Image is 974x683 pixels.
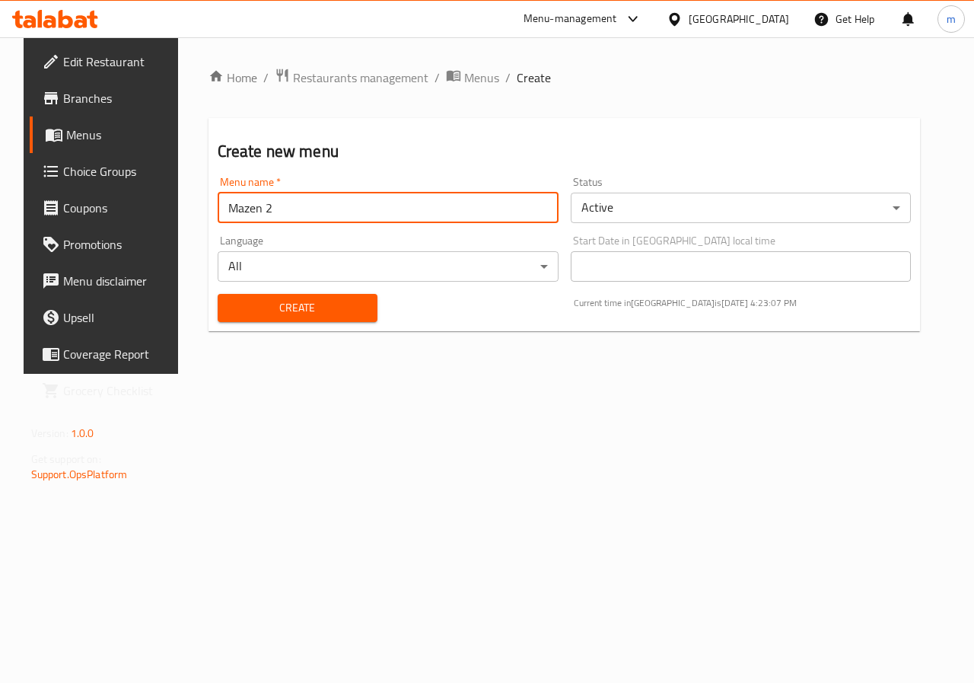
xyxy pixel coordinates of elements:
span: Promotions [63,235,174,254]
div: Menu-management [524,10,617,28]
span: Create [517,69,551,87]
span: Edit Restaurant [63,53,174,71]
a: Restaurants management [275,68,428,88]
a: Coupons [30,190,186,226]
span: Coverage Report [63,345,174,363]
span: 1.0.0 [71,423,94,443]
span: Menu disclaimer [63,272,174,290]
div: [GEOGRAPHIC_DATA] [689,11,789,27]
span: Grocery Checklist [63,381,174,400]
button: Create [218,294,377,322]
input: Please enter Menu name [218,193,559,223]
span: Menus [66,126,174,144]
a: Upsell [30,299,186,336]
span: Choice Groups [63,162,174,180]
div: All [218,251,559,282]
span: Version: [31,423,68,443]
span: Branches [63,89,174,107]
p: Current time in [GEOGRAPHIC_DATA] is [DATE] 4:23:07 PM [574,296,912,310]
span: m [947,11,956,27]
a: Coverage Report [30,336,186,372]
div: Active [571,193,912,223]
a: Support.OpsPlatform [31,464,128,484]
li: / [434,69,440,87]
a: Edit Restaurant [30,43,186,80]
li: / [263,69,269,87]
span: Upsell [63,308,174,327]
a: Branches [30,80,186,116]
span: Menus [464,69,499,87]
span: Create [230,298,365,318]
nav: breadcrumb [208,68,921,88]
a: Home [208,69,257,87]
a: Menus [446,68,499,88]
a: Menus [30,116,186,153]
li: / [505,69,511,87]
a: Choice Groups [30,153,186,190]
span: Restaurants management [293,69,428,87]
a: Menu disclaimer [30,263,186,299]
span: Coupons [63,199,174,217]
span: Get support on: [31,449,101,469]
a: Grocery Checklist [30,372,186,409]
a: Promotions [30,226,186,263]
h2: Create new menu [218,140,912,163]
